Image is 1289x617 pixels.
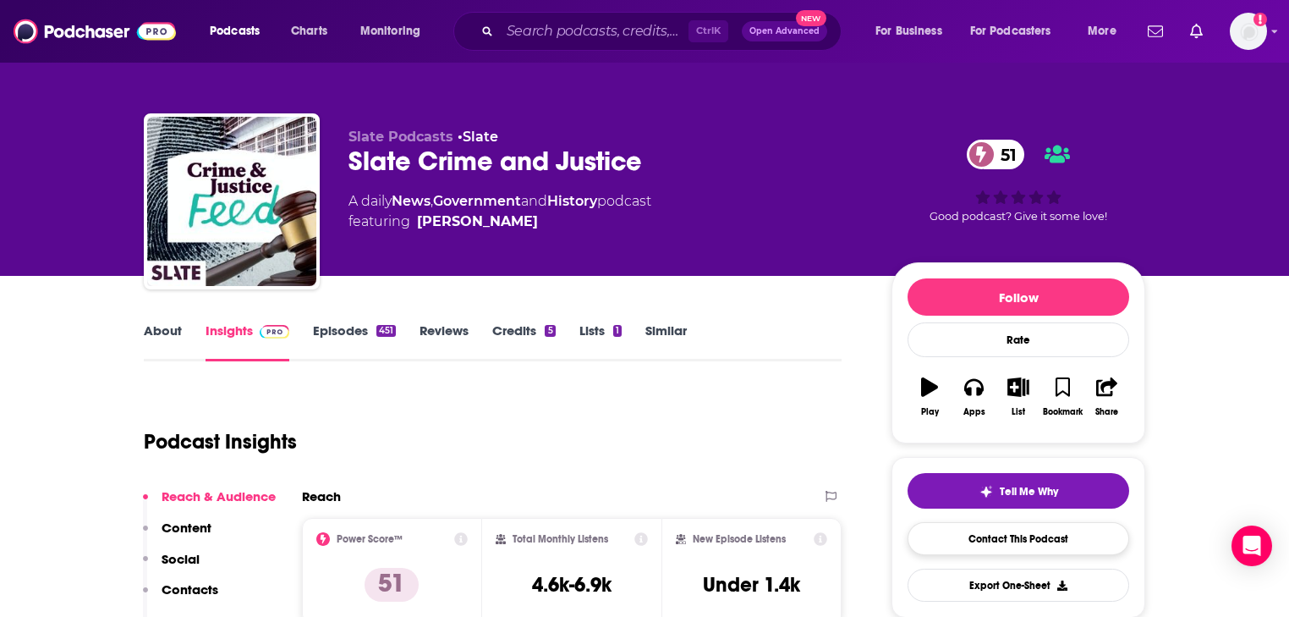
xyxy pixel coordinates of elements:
[280,18,337,45] a: Charts
[908,522,1129,555] a: Contact This Podcast
[162,581,218,598] p: Contacts
[908,366,952,427] button: Play
[796,10,826,26] span: New
[864,18,963,45] button: open menu
[1040,366,1084,427] button: Bookmark
[521,193,547,209] span: and
[469,12,858,51] div: Search podcasts, credits, & more...
[952,366,996,427] button: Apps
[532,572,612,598] h3: 4.6k-6.9k
[463,129,498,145] a: Slate
[1076,18,1138,45] button: open menu
[162,551,200,567] p: Social
[147,117,316,286] img: Slate Crime and Justice
[908,322,1129,357] div: Rate
[431,193,433,209] span: ,
[1230,13,1267,50] img: User Profile
[348,129,453,145] span: Slate Podcasts
[198,18,282,45] button: open menu
[360,19,420,43] span: Monitoring
[348,212,651,232] span: featuring
[420,322,469,361] a: Reviews
[963,407,985,417] div: Apps
[579,322,622,361] a: Lists1
[1043,407,1083,417] div: Bookmark
[365,568,419,602] p: 51
[458,129,498,145] span: •
[908,473,1129,509] button: tell me why sparkleTell Me Why
[1000,485,1058,499] span: Tell Me Why
[162,488,276,504] p: Reach & Audience
[1253,13,1267,26] svg: Add a profile image
[1141,17,1170,46] a: Show notifications dropdown
[143,488,276,520] button: Reach & Audience
[1085,366,1129,427] button: Share
[645,322,687,361] a: Similar
[1095,407,1118,417] div: Share
[1230,13,1267,50] button: Show profile menu
[930,210,1107,223] span: Good podcast? Give it some love!
[891,129,1145,234] div: 51Good podcast? Give it some love!
[1183,17,1209,46] a: Show notifications dropdown
[547,193,597,209] a: History
[1230,13,1267,50] span: Logged in as ereardon
[749,27,820,36] span: Open Advanced
[376,325,396,337] div: 451
[313,322,396,361] a: Episodes451
[545,325,555,337] div: 5
[742,21,827,41] button: Open AdvancedNew
[144,322,182,361] a: About
[979,485,993,499] img: tell me why sparkle
[1088,19,1116,43] span: More
[613,325,622,337] div: 1
[908,278,1129,316] button: Follow
[348,18,442,45] button: open menu
[492,322,555,361] a: Credits5
[162,520,211,536] p: Content
[392,193,431,209] a: News
[417,212,538,232] a: Emily Bazelon
[143,581,218,613] button: Contacts
[513,533,608,545] h2: Total Monthly Listens
[348,191,651,232] div: A daily podcast
[1012,407,1025,417] div: List
[1231,526,1272,566] div: Open Intercom Messenger
[143,520,211,551] button: Content
[908,569,1129,602] button: Export One-Sheet
[693,533,786,545] h2: New Episode Listens
[143,551,200,582] button: Social
[291,19,327,43] span: Charts
[302,488,341,504] h2: Reach
[970,19,1051,43] span: For Podcasters
[500,18,688,45] input: Search podcasts, credits, & more...
[210,19,260,43] span: Podcasts
[14,15,176,47] img: Podchaser - Follow, Share and Rate Podcasts
[337,533,403,545] h2: Power Score™
[260,325,289,339] img: Podchaser Pro
[703,572,800,598] h3: Under 1.4k
[688,20,728,42] span: Ctrl K
[433,193,521,209] a: Government
[959,18,1076,45] button: open menu
[144,429,297,454] h1: Podcast Insights
[875,19,942,43] span: For Business
[967,140,1025,169] a: 51
[921,407,939,417] div: Play
[206,322,289,361] a: InsightsPodchaser Pro
[996,366,1040,427] button: List
[984,140,1025,169] span: 51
